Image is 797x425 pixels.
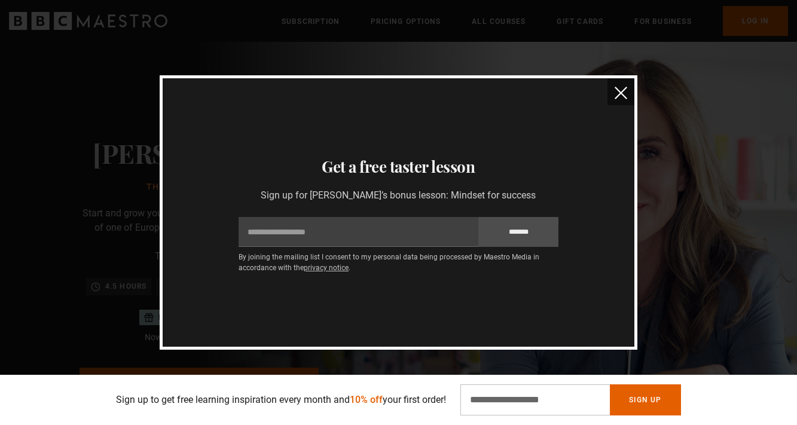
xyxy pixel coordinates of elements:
button: Sign Up [610,384,680,415]
p: Sign up to get free learning inspiration every month and your first order! [116,393,446,407]
button: close [607,78,634,105]
span: 10% off [350,394,383,405]
p: By joining the mailing list I consent to my personal data being processed by Maestro Media in acc... [239,252,558,273]
a: privacy notice [304,264,349,272]
h3: Get a free taster lesson [177,155,621,179]
p: Sign up for [PERSON_NAME]’s bonus lesson: Mindset for success [239,188,558,203]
